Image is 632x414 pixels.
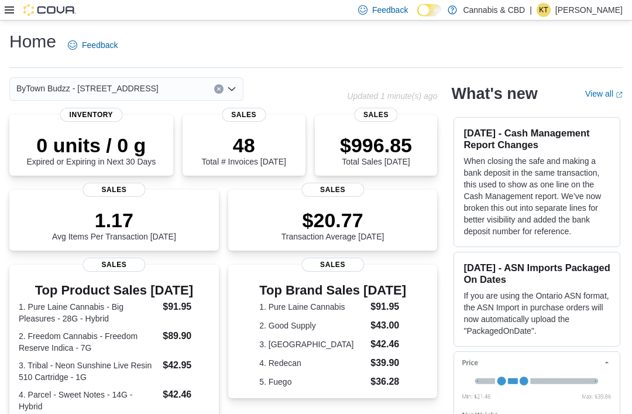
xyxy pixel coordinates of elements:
[222,108,266,122] span: Sales
[163,329,209,343] dd: $89.90
[354,108,398,122] span: Sales
[281,208,384,241] div: Transaction Average [DATE]
[347,91,437,101] p: Updated 1 minute(s) ago
[19,330,158,354] dt: 2. Freedom Cannabis - Freedom Reserve Indica - 7G
[83,183,145,197] span: Sales
[585,89,623,98] a: View allExternal link
[463,262,610,285] h3: [DATE] - ASN Imports Packaged On Dates
[9,30,56,53] h1: Home
[340,134,412,166] div: Total Sales [DATE]
[301,258,364,272] span: Sales
[19,360,158,383] dt: 3. Tribal - Neon Sunshine Live Resin 510 Cartridge - 1G
[539,3,548,17] span: KT
[19,389,158,412] dt: 4. Parcel - Sweet Notes - 14G - Hybrid
[52,208,176,241] div: Avg Items Per Transaction [DATE]
[463,3,525,17] p: Cannabis & CBD
[83,258,145,272] span: Sales
[530,3,532,17] p: |
[26,134,156,166] div: Expired or Expiring in Next 30 Days
[16,81,159,95] span: ByTown Budzz - [STREET_ADDRESS]
[19,283,209,297] h3: Top Product Sales [DATE]
[60,108,123,122] span: Inventory
[417,4,442,16] input: Dark Mode
[259,357,366,369] dt: 4. Redecan
[372,4,408,16] span: Feedback
[259,283,406,297] h3: Top Brand Sales [DATE]
[451,84,537,103] h2: What's new
[281,208,384,232] p: $20.77
[201,134,286,157] p: 48
[463,290,610,337] p: If you are using the Ontario ASN format, the ASN Import in purchase orders will now automatically...
[82,39,118,51] span: Feedback
[340,134,412,157] p: $996.85
[259,376,366,388] dt: 5. Fuego
[163,388,209,402] dd: $42.46
[201,134,286,166] div: Total # Invoices [DATE]
[227,84,236,94] button: Open list of options
[555,3,623,17] p: [PERSON_NAME]
[26,134,156,157] p: 0 units / 0 g
[63,33,122,57] a: Feedback
[537,3,551,17] div: Kelly Tynkkynen
[370,337,406,351] dd: $42.46
[163,300,209,314] dd: $91.95
[214,84,224,94] button: Clear input
[370,375,406,389] dd: $36.28
[52,208,176,232] p: 1.17
[463,155,610,237] p: When closing the safe and making a bank deposit in the same transaction, this used to show as one...
[259,338,366,350] dt: 3. [GEOGRAPHIC_DATA]
[23,4,76,16] img: Cova
[370,356,406,370] dd: $39.90
[417,16,418,17] span: Dark Mode
[370,319,406,333] dd: $43.00
[19,301,158,324] dt: 1. Pure Laine Cannabis - Big Pleasures - 28G - Hybrid
[163,358,209,372] dd: $42.95
[259,301,366,313] dt: 1. Pure Laine Cannabis
[259,320,366,331] dt: 2. Good Supply
[370,300,406,314] dd: $91.95
[463,127,610,150] h3: [DATE] - Cash Management Report Changes
[616,91,623,98] svg: External link
[301,183,364,197] span: Sales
